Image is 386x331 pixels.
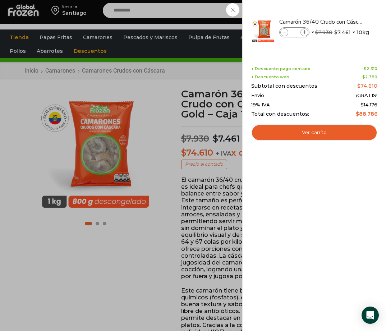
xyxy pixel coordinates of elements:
span: $ [362,74,365,79]
div: Open Intercom Messenger [362,307,379,324]
span: $ [315,29,318,36]
input: Product quantity [289,28,300,36]
bdi: 2.310 [364,66,377,71]
span: + Descuento web [251,75,289,79]
span: $ [356,111,359,117]
span: $ [360,102,364,107]
span: - [362,66,377,71]
span: 14.176 [360,102,377,107]
bdi: 74.610 [357,83,377,89]
span: 19% IVA [251,102,270,108]
span: + Descuento pago contado [251,66,311,71]
span: $ [357,83,360,89]
span: - [360,75,377,79]
span: × × 10kg [311,27,369,37]
bdi: 88.786 [356,111,377,117]
a: Ver carrito [251,124,377,141]
span: $ [364,66,367,71]
bdi: 7.461 [334,29,351,36]
span: Total con descuentos: [251,111,309,117]
bdi: 7.930 [315,29,332,36]
span: ¡GRATIS! [356,93,377,98]
span: Envío [251,93,264,98]
span: Subtotal con descuentos [251,83,317,89]
a: Camarón 36/40 Crudo con Cáscara - Gold - Caja 10 kg [279,18,365,26]
bdi: 2.380 [362,74,377,79]
span: $ [334,29,337,36]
